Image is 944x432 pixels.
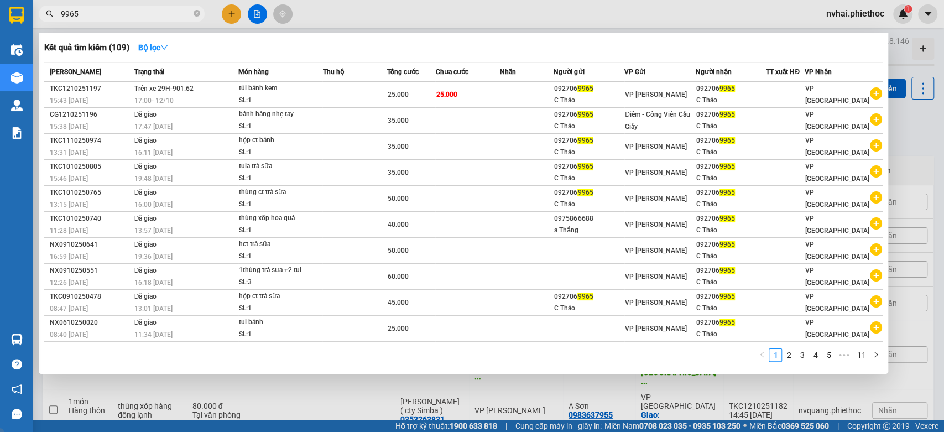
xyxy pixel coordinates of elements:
[719,137,735,144] span: 9965
[11,334,23,345] img: warehouse-icon
[194,9,200,19] span: close-circle
[870,295,882,308] span: plus-circle
[696,109,766,121] div: 092706
[50,291,131,303] div: TKC0910250478
[696,147,766,158] div: C Thảo
[554,303,624,314] div: C Thảo
[11,127,23,139] img: solution-icon
[755,348,769,362] li: Previous Page
[50,68,101,76] span: [PERSON_NAME]
[719,215,735,222] span: 9965
[554,291,624,303] div: 092706
[696,187,766,199] div: 092706
[50,239,131,251] div: NX0910250641
[696,265,766,277] div: 092706
[239,212,322,225] div: thùng xốp hoa quả
[719,163,735,170] span: 9965
[387,117,408,124] span: 35.000
[239,173,322,185] div: SL: 1
[134,137,157,144] span: Đã giao
[134,319,157,326] span: Đã giao
[835,348,853,362] li: Next 5 Pages
[696,303,766,314] div: C Thảo
[50,187,131,199] div: TKC1010250765
[577,293,593,300] span: 9965
[853,349,869,361] a: 11
[766,68,800,76] span: TT xuất HĐ
[554,213,624,225] div: 0975866688
[387,299,408,306] span: 45.000
[134,267,157,274] span: Đã giao
[624,68,645,76] span: VP Gửi
[696,277,766,288] div: C Thảo
[436,91,457,98] span: 25.000
[134,68,164,76] span: Trạng thái
[387,247,408,254] span: 50.000
[625,111,690,131] span: Điểm - Công Viên Cầu Giấy
[134,175,173,183] span: 19:48 [DATE]
[870,113,882,126] span: plus-circle
[719,111,735,118] span: 9965
[870,269,882,282] span: plus-circle
[577,85,593,92] span: 9965
[869,348,883,362] button: right
[769,349,781,361] a: 1
[554,95,624,106] div: C Thảo
[239,277,322,289] div: SL: 3
[696,135,766,147] div: 092706
[625,273,687,280] span: VP [PERSON_NAME]
[625,247,687,254] span: VP [PERSON_NAME]
[554,147,624,158] div: C Thảo
[239,147,322,159] div: SL: 1
[822,349,835,361] a: 5
[719,85,735,92] span: 9965
[134,305,173,313] span: 13:01 [DATE]
[554,109,624,121] div: 092706
[239,225,322,237] div: SL: 1
[239,199,322,211] div: SL: 1
[387,273,408,280] span: 60.000
[134,241,157,248] span: Đã giao
[435,68,468,76] span: Chưa cước
[50,265,131,277] div: NX0910250551
[870,243,882,256] span: plus-circle
[805,293,869,313] span: VP [GEOGRAPHIC_DATA]
[805,85,869,105] span: VP [GEOGRAPHIC_DATA]
[12,409,22,419] span: message
[134,149,173,157] span: 16:11 [DATE]
[795,348,809,362] li: 3
[870,321,882,334] span: plus-circle
[719,267,735,274] span: 9965
[870,139,882,152] span: plus-circle
[805,189,869,209] span: VP [GEOGRAPHIC_DATA]
[134,85,194,92] span: Trên xe 29H-901.62
[50,305,88,313] span: 08:47 [DATE]
[9,7,24,24] img: logo-vxr
[44,42,129,54] h3: Kết quả tìm kiếm ( 109 )
[783,349,795,361] a: 2
[239,290,322,303] div: hộp ct trà sữa
[134,163,157,170] span: Đã giao
[625,169,687,176] span: VP [PERSON_NAME]
[625,299,687,306] span: VP [PERSON_NAME]
[239,134,322,147] div: hộp ct bánh
[759,351,765,358] span: left
[134,279,173,287] span: 16:18 [DATE]
[822,348,835,362] li: 5
[61,8,191,20] input: Tìm tên, số ĐT hoặc mã đơn
[805,319,869,339] span: VP [GEOGRAPHIC_DATA]
[387,169,408,176] span: 35.000
[805,241,869,261] span: VP [GEOGRAPHIC_DATA]
[873,351,879,358] span: right
[554,173,624,184] div: C Thảo
[134,331,173,339] span: 11:34 [DATE]
[239,186,322,199] div: thùng ct trà sữa
[696,161,766,173] div: 092706
[387,195,408,202] span: 50.000
[387,91,408,98] span: 25.000
[625,91,687,98] span: VP [PERSON_NAME]
[134,189,157,196] span: Đã giao
[387,143,408,150] span: 35.000
[387,221,408,228] span: 40.000
[853,348,869,362] li: 11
